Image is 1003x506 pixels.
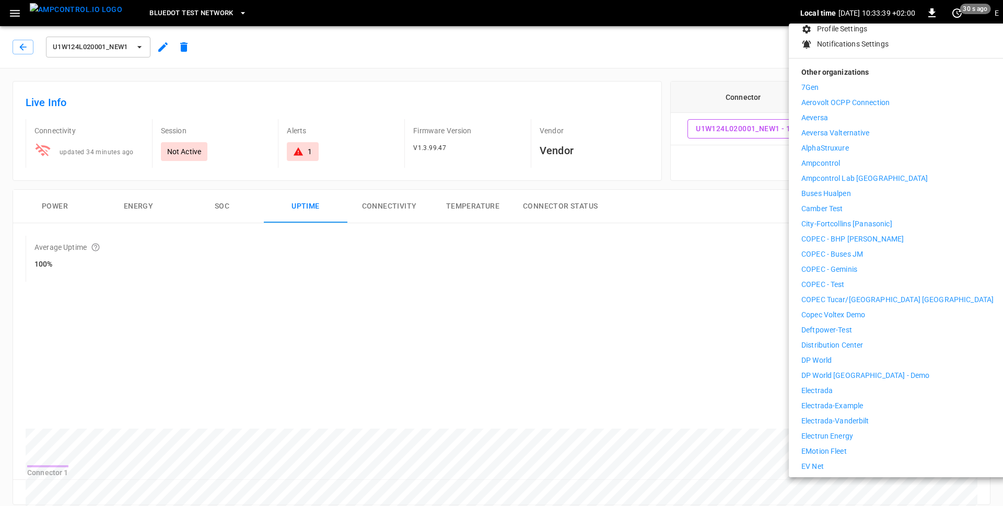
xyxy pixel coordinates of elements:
p: 7Gen [801,82,819,93]
p: Electrun Energy [801,431,853,442]
p: Buses Hualpen [801,188,851,199]
p: Copec Voltex Demo [801,309,865,320]
p: Other organizations [801,67,994,82]
p: eMotion Fleet [801,446,847,457]
p: COPEC - Buses JM [801,249,863,260]
p: Aeversa Valternative [801,128,870,139]
p: Ampcontrol [801,158,840,169]
p: Electrada-Vanderbilt [801,416,869,427]
p: Ampcontrol Lab [GEOGRAPHIC_DATA] [801,173,928,184]
p: City-Fortcollins [Panasonic] [801,218,892,229]
p: AlphaStruxure [801,143,849,154]
p: Camber Test [801,203,843,214]
p: DP World [GEOGRAPHIC_DATA] - Demo [801,370,929,381]
p: Deftpower-Test [801,325,852,336]
p: DP World [801,355,832,366]
p: Electrada [801,385,833,396]
p: Notifications Settings [817,39,889,50]
p: COPEC - BHP [PERSON_NAME] [801,234,904,245]
p: COPEC - Geminis [801,264,857,275]
p: Distribution Center [801,340,864,351]
p: EV Net [801,461,824,472]
p: Profile Settings [817,24,867,34]
p: Aeversa [801,112,828,123]
p: EVAI [801,476,817,487]
p: Aerovolt OCPP Connection [801,97,890,108]
p: COPEC Tucar/[GEOGRAPHIC_DATA] [GEOGRAPHIC_DATA] [801,294,994,305]
p: COPEC - Test [801,279,845,290]
p: Electrada-Example [801,400,863,411]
